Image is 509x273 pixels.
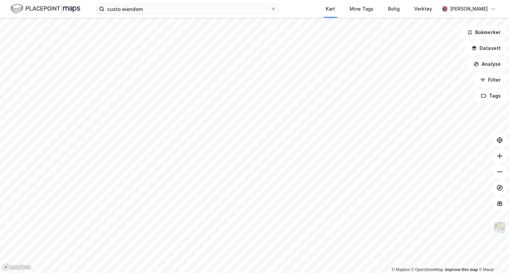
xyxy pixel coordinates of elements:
button: Analyse [468,58,506,71]
a: OpenStreetMap [411,267,443,272]
a: Mapbox [392,267,410,272]
iframe: Chat Widget [476,241,509,273]
a: Mapbox homepage [2,263,31,271]
img: Z [493,221,506,234]
button: Bokmerker [462,26,506,39]
button: Filter [475,73,506,87]
div: Kart [326,5,335,13]
button: Tags [476,89,506,102]
div: Bolig [388,5,400,13]
a: Improve this map [445,267,478,272]
div: Mine Tags [350,5,373,13]
div: Kontrollprogram for chat [476,241,509,273]
input: Søk på adresse, matrikkel, gårdeiere, leietakere eller personer [104,4,271,14]
div: Verktøy [414,5,432,13]
button: Datasett [466,42,506,55]
div: [PERSON_NAME] [450,5,488,13]
img: logo.f888ab2527a4732fd821a326f86c7f29.svg [11,3,80,15]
